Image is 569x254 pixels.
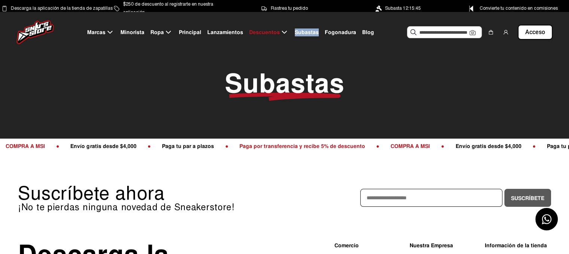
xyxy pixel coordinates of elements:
[511,195,544,202] font: Suscríbete
[238,143,363,149] font: Paga por transferencia y recibe 5% de descuento
[485,242,547,249] font: Información de la tienda
[68,143,134,149] font: Envío gratis desde $4,000
[389,143,428,149] font: COMPRA A MSI
[295,29,319,36] font: Subastas
[146,143,149,149] font: ●
[160,143,212,149] font: Paga tu par a plazos
[223,143,226,149] font: ●
[87,29,105,36] font: Marcas
[374,143,377,149] font: ●
[270,6,308,11] font: Rastrea tu pedido
[530,143,533,149] font: ●
[385,6,421,11] font: Subasta 12:15:45
[362,29,374,36] font: Blog
[207,29,243,36] font: Lanzamientos
[120,29,144,36] font: Minorista
[453,143,519,149] font: Envío gratis desde $4,000
[479,6,557,11] font: Convierte tu contenido en comisiones
[488,29,494,35] img: compras
[18,182,165,205] font: Suscríbete ahora
[11,6,113,11] font: Descarga la aplicación de la tienda de zapatillas
[469,30,475,36] img: Cámara
[249,29,280,36] font: Descuentos
[466,6,476,12] img: Icono de punto de control
[410,29,416,35] img: Buscar
[18,202,235,213] font: ¡No te pierdas ninguna novedad de Sneakerstore!
[334,242,359,249] font: Comercio
[325,29,356,36] font: Fogonadura
[525,28,545,36] font: Acceso
[225,67,345,100] font: Subastas
[504,189,551,207] button: Suscríbete
[179,29,201,36] font: Principal
[123,1,213,15] font: $250 de descuento al registrarte en nuestra aplicación
[439,143,442,149] font: ●
[410,242,453,249] font: Nuestra Empresa
[16,20,54,44] img: logo
[503,29,509,35] img: usuario
[150,29,164,36] font: Ropa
